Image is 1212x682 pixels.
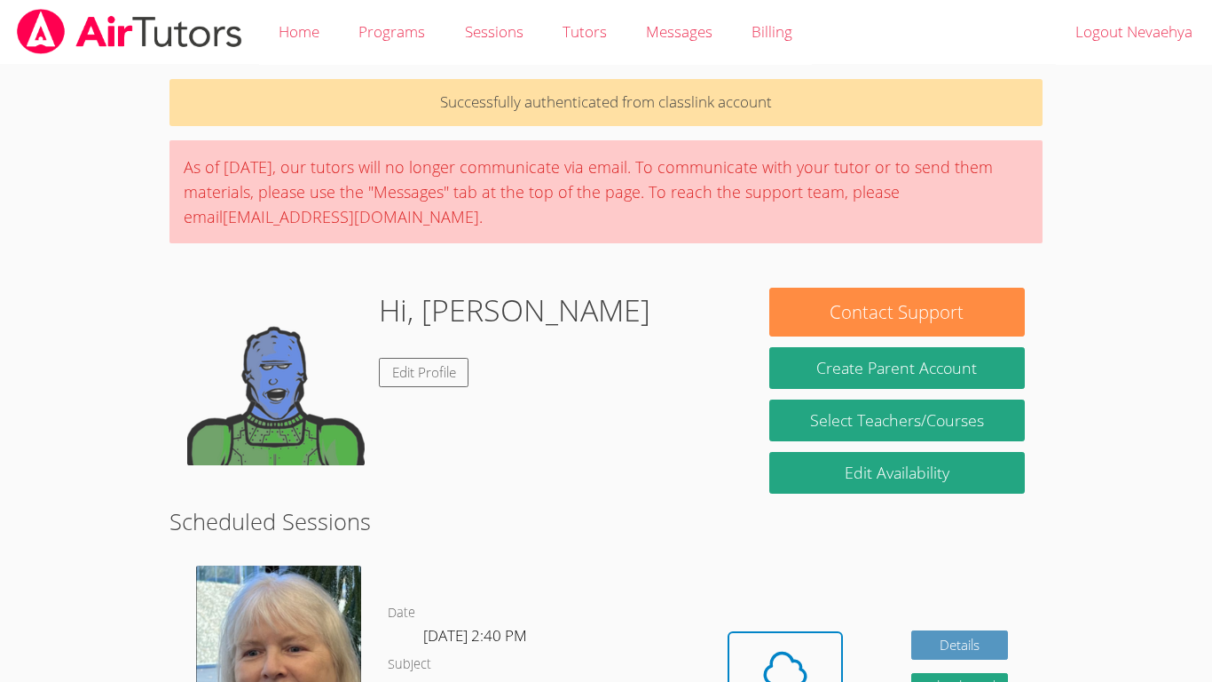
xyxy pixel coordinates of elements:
a: Edit Profile [379,358,469,387]
span: [DATE] 2:40 PM [423,625,527,646]
button: Create Parent Account [769,347,1025,389]
button: Contact Support [769,288,1025,337]
dt: Date [388,602,415,624]
img: airtutors_banner-c4298cdbf04f3fff15de1276eac7730deb9818008684d7c2e4769d2f7ddbe033.png [15,9,244,54]
span: Messages [646,21,712,42]
dt: Subject [388,654,431,676]
a: Select Teachers/Courses [769,400,1025,441]
h2: Scheduled Sessions [169,504,1043,538]
a: Edit Availability [769,452,1025,494]
p: Successfully authenticated from classlink account [169,79,1043,126]
a: Details [911,630,1009,660]
h1: Hi, [PERSON_NAME] [379,288,650,333]
img: default.png [187,288,365,465]
div: As of [DATE], our tutors will no longer communicate via email. To communicate with your tutor or ... [169,140,1043,243]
